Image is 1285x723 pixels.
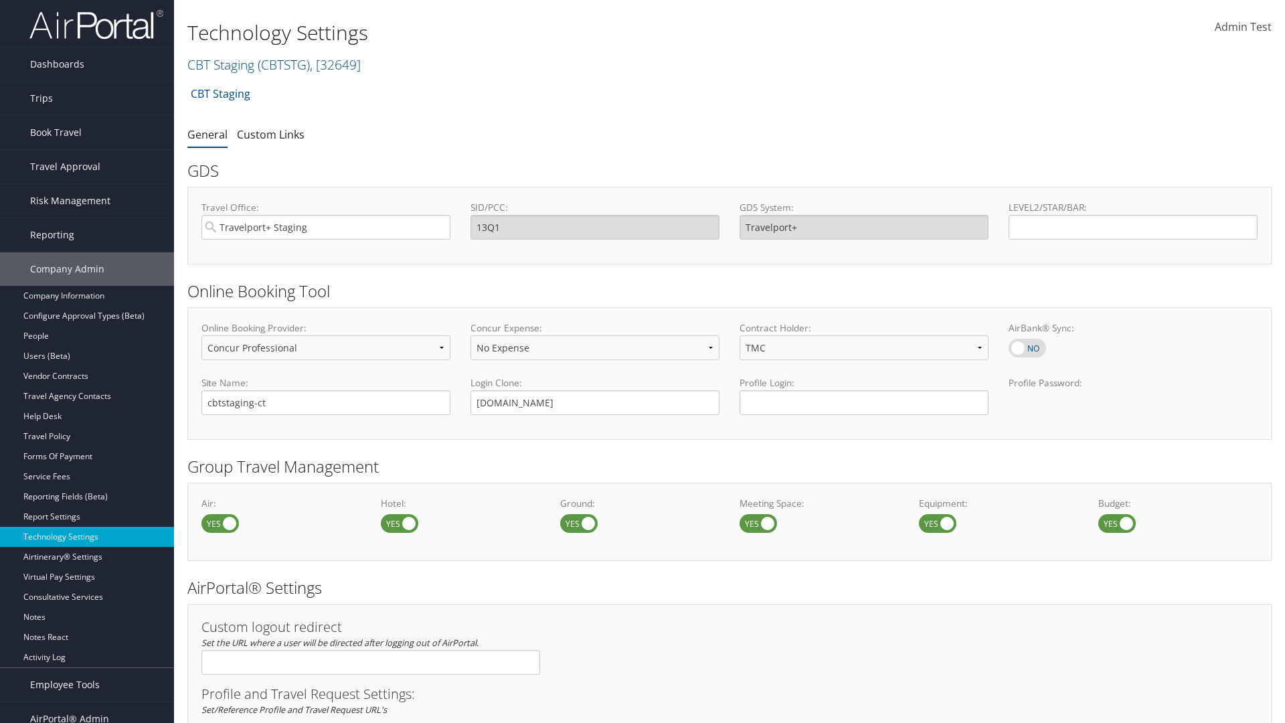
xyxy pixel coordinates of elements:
[1098,497,1258,510] label: Budget:
[1009,339,1046,357] label: AirBank® Sync
[187,280,1272,303] h2: Online Booking Tool
[470,376,719,390] label: Login Clone:
[30,150,100,183] span: Travel Approval
[30,82,53,115] span: Trips
[30,48,84,81] span: Dashboards
[30,252,104,286] span: Company Admin
[1215,7,1272,48] a: Admin Test
[201,376,450,390] label: Site Name:
[201,704,387,716] em: Set/Reference Profile and Travel Request URL's
[187,19,910,47] h1: Technology Settings
[191,80,250,107] a: CBT Staging
[201,621,540,634] h3: Custom logout redirect
[187,576,1272,599] h2: AirPortal® Settings
[1215,19,1272,34] span: Admin Test
[1009,201,1258,214] label: LEVEL2/STAR/BAR:
[381,497,540,510] label: Hotel:
[201,321,450,335] label: Online Booking Provider:
[740,497,899,510] label: Meeting Space:
[740,321,989,335] label: Contract Holder:
[187,127,228,142] a: General
[30,116,82,149] span: Book Travel
[740,376,989,414] label: Profile Login:
[30,668,100,702] span: Employee Tools
[187,159,1262,182] h2: GDS
[30,184,110,218] span: Risk Management
[310,56,361,74] span: , [ 32649 ]
[201,497,361,510] label: Air:
[29,9,163,40] img: airportal-logo.png
[237,127,305,142] a: Custom Links
[740,201,989,214] label: GDS System:
[201,637,479,649] em: Set the URL where a user will be directed after logging out of AirPortal.
[1009,321,1258,335] label: AirBank® Sync:
[187,56,361,74] a: CBT Staging
[1009,376,1258,414] label: Profile Password:
[740,390,989,415] input: Profile Login:
[30,218,74,252] span: Reporting
[470,201,719,214] label: SID/PCC:
[919,497,1078,510] label: Equipment:
[560,497,719,510] label: Ground:
[201,688,1258,701] h3: Profile and Travel Request Settings:
[470,321,719,335] label: Concur Expense:
[258,56,310,74] span: ( CBTSTG )
[187,455,1272,478] h2: Group Travel Management
[201,201,450,214] label: Travel Office:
